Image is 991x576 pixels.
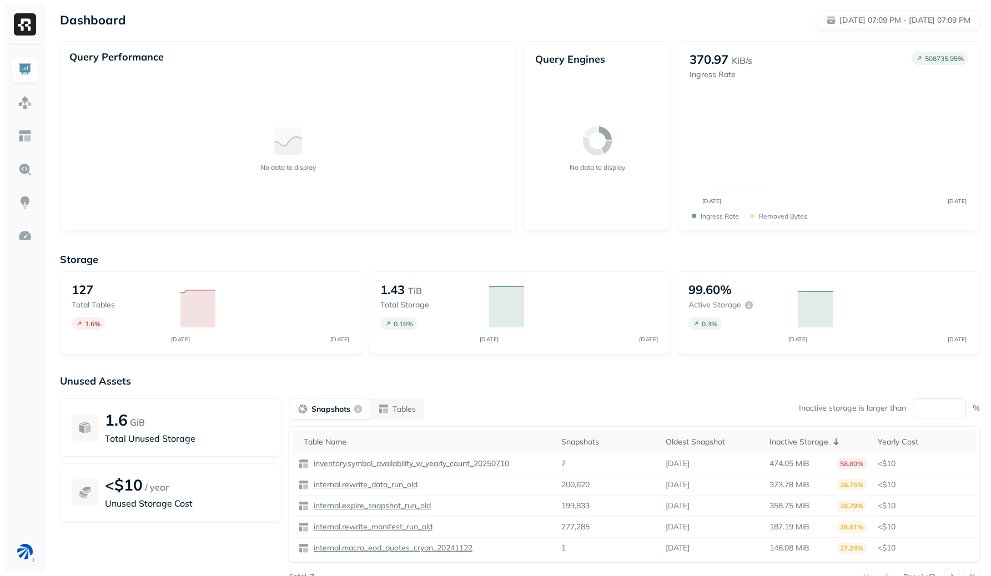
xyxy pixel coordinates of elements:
p: <$10 [878,543,970,553]
p: 1.6 % [85,320,100,328]
p: % [973,403,980,413]
p: 28.79% [837,500,867,512]
p: internal.expire_snapshot_run_old [311,501,431,511]
p: 1.43 [380,282,405,297]
p: Inactive Storage [769,437,828,447]
p: 199,833 [561,501,590,511]
p: GiB [130,416,145,429]
p: 99.60% [688,282,732,297]
p: Ingress Rate [690,69,752,80]
p: 0.16 % [394,320,413,328]
p: Query Performance [69,50,164,63]
p: 28.75% [837,479,867,491]
p: No data to display [260,163,316,171]
p: 1.6 [105,410,128,430]
p: Unused Storage Cost [105,497,270,510]
p: <$10 [105,475,143,494]
tspan: [DATE] [171,336,190,343]
p: 0.3 % [702,320,717,328]
a: internal.macro_eod_quotes_cryan_20241122 [309,543,472,553]
p: 187.19 MiB [769,522,809,532]
img: BAM [17,544,33,559]
p: TiB [408,284,422,297]
img: Ryft [14,13,36,36]
tspan: [DATE] [638,336,658,343]
p: Query Engines [535,53,660,65]
p: KiB/s [732,54,752,67]
img: table [298,479,309,491]
img: Dashboard [18,62,32,77]
div: Table Name [304,437,550,447]
tspan: [DATE] [788,336,807,343]
p: 200,620 [561,479,590,490]
p: internal.rewrite_data_run_old [311,479,417,490]
p: Total Unused Storage [105,432,270,445]
p: Tables [393,404,416,415]
p: 127 [72,282,93,297]
p: <$10 [878,479,970,490]
tspan: [DATE] [947,198,967,205]
a: internal.rewrite_manifest_run_old [309,522,432,532]
p: Storage [60,253,980,266]
div: Snapshots [561,437,654,447]
p: Inactive storage is larger than [799,403,906,413]
p: 277,285 [561,522,590,532]
p: Dashboard [60,12,126,28]
button: [DATE] 07:09 PM - [DATE] 07:09 PM [817,10,980,30]
tspan: [DATE] [702,198,721,205]
p: [DATE] [666,458,690,469]
p: <$10 [878,501,970,511]
img: Insights [18,195,32,210]
p: 7 [561,458,566,469]
p: internal.macro_eod_quotes_cryan_20241122 [311,543,472,553]
p: Total storage [380,300,478,310]
p: 358.75 MiB [769,501,809,511]
a: internal.rewrite_data_run_old [309,479,417,490]
p: [DATE] [666,522,690,532]
p: 146.08 MiB [769,543,809,553]
p: Snapshots [311,404,350,415]
p: 508735.95 % [925,54,964,63]
div: Oldest Snapshot [666,437,758,447]
tspan: [DATE] [947,336,967,343]
p: 474.05 MiB [769,458,809,469]
a: inventory.symbol_availability_w_yearly_count_20250710 [309,458,509,469]
p: / year [145,481,169,494]
img: Assets [18,95,32,110]
p: Active storage [688,300,741,310]
p: 1 [561,543,566,553]
p: Ingress Rate [701,212,739,220]
p: [DATE] [666,479,690,490]
p: No data to display [570,163,625,171]
tspan: [DATE] [330,336,350,343]
p: <$10 [878,522,970,532]
p: <$10 [878,458,970,469]
img: table [298,543,309,554]
p: Total tables [72,300,169,310]
img: Query Explorer [18,162,32,176]
p: 27.24% [837,542,867,554]
p: 370.97 [690,52,728,67]
p: 28.61% [837,521,867,533]
p: Removed bytes [759,212,807,220]
img: table [298,522,309,533]
div: Yearly Cost [878,437,970,447]
img: Optimization [18,229,32,243]
p: 58.80% [837,458,867,469]
tspan: [DATE] [479,336,499,343]
p: inventory.symbol_availability_w_yearly_count_20250710 [311,458,509,469]
p: Unused Assets [60,375,980,387]
a: internal.expire_snapshot_run_old [309,501,431,511]
p: 373.78 MiB [769,479,809,490]
p: internal.rewrite_manifest_run_old [311,522,432,532]
p: [DATE] 07:09 PM - [DATE] 07:09 PM [839,15,970,26]
p: [DATE] [666,543,690,553]
img: Asset Explorer [18,129,32,143]
img: table [298,458,309,469]
p: [DATE] [666,501,690,511]
img: table [298,501,309,512]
